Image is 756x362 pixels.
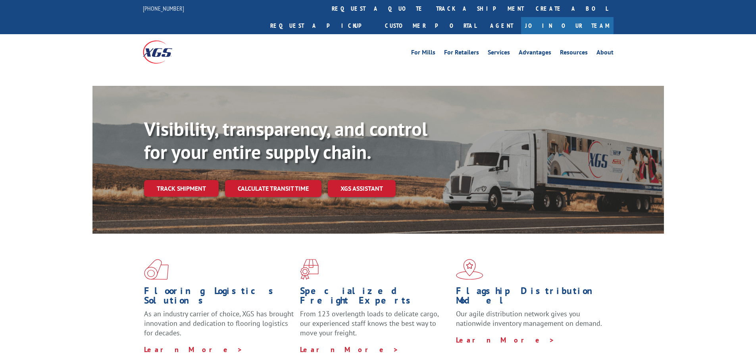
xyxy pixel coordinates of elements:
[328,180,396,197] a: XGS ASSISTANT
[264,17,379,34] a: Request a pickup
[488,49,510,58] a: Services
[596,49,614,58] a: About
[411,49,435,58] a: For Mills
[456,335,555,345] a: Learn More >
[144,309,294,337] span: As an industry carrier of choice, XGS has brought innovation and dedication to flooring logistics...
[482,17,521,34] a: Agent
[225,180,321,197] a: Calculate transit time
[560,49,588,58] a: Resources
[379,17,482,34] a: Customer Portal
[143,4,184,12] a: [PHONE_NUMBER]
[300,345,399,354] a: Learn More >
[300,259,319,280] img: xgs-icon-focused-on-flooring-red
[144,259,169,280] img: xgs-icon-total-supply-chain-intelligence-red
[144,180,219,197] a: Track shipment
[144,286,294,309] h1: Flooring Logistics Solutions
[456,259,483,280] img: xgs-icon-flagship-distribution-model-red
[519,49,551,58] a: Advantages
[521,17,614,34] a: Join Our Team
[456,309,602,328] span: Our agile distribution network gives you nationwide inventory management on demand.
[144,116,427,164] b: Visibility, transparency, and control for your entire supply chain.
[300,286,450,309] h1: Specialized Freight Experts
[144,345,243,354] a: Learn More >
[300,309,450,345] p: From 123 overlength loads to delicate cargo, our experienced staff knows the best way to move you...
[444,49,479,58] a: For Retailers
[456,286,606,309] h1: Flagship Distribution Model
